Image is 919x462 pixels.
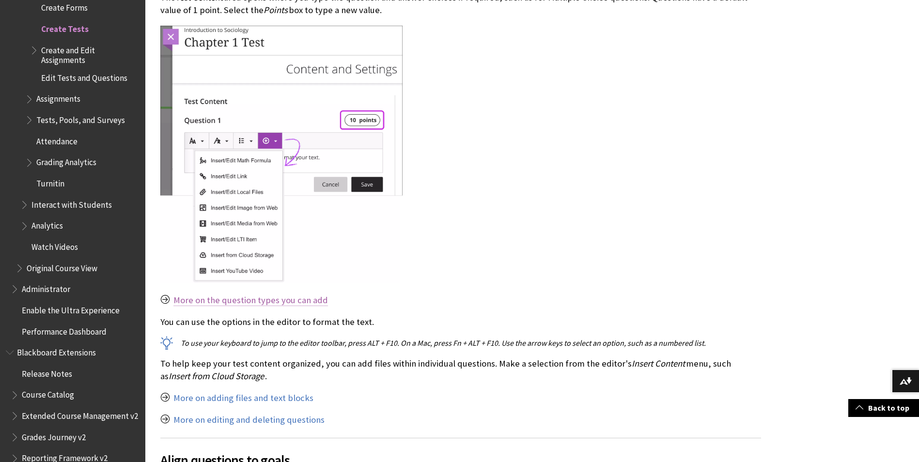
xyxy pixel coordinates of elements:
span: Tests, Pools, and Surveys [36,112,125,125]
span: Grades Journey v2 [22,429,86,442]
span: Points [264,4,288,15]
a: More on the question types you can add [173,294,328,306]
a: More on editing and deleting questions [173,414,325,426]
span: Enable the Ultra Experience [22,302,120,315]
span: Assignments [36,91,80,104]
span: Analytics [31,218,63,231]
p: You can use the options in the editor to format the text. [160,316,761,328]
span: Original Course View [27,260,97,273]
span: Turnitin [36,175,64,188]
span: Insert from Cloud Storage [169,370,264,382]
span: Edit Tests and Questions [41,70,127,83]
span: Extended Course Management v2 [22,408,138,421]
span: Insert Content [632,358,685,369]
p: To help keep your test content organized, you can add files within individual questions. Make a s... [160,357,761,383]
span: Interact with Students [31,197,112,210]
span: Administrator [22,281,70,294]
span: Performance Dashboard [22,323,107,337]
span: Create Tests [41,21,89,34]
span: Watch Videos [31,239,78,252]
span: Release Notes [22,366,72,379]
span: Course Catalog [22,387,74,400]
span: Grading Analytics [36,154,96,168]
img: Expanded Insert menu and points value for question number one in a test. [160,26,403,283]
a: More on adding files and text blocks [173,392,313,404]
span: Blackboard Extensions [17,344,96,357]
span: Create and Edit Assignments [41,42,139,65]
a: Back to top [848,399,919,417]
span: Attendance [36,133,78,146]
p: To use your keyboard to jump to the editor toolbar, press ALT + F10. On a Mac, press Fn + ALT + F... [160,338,761,348]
